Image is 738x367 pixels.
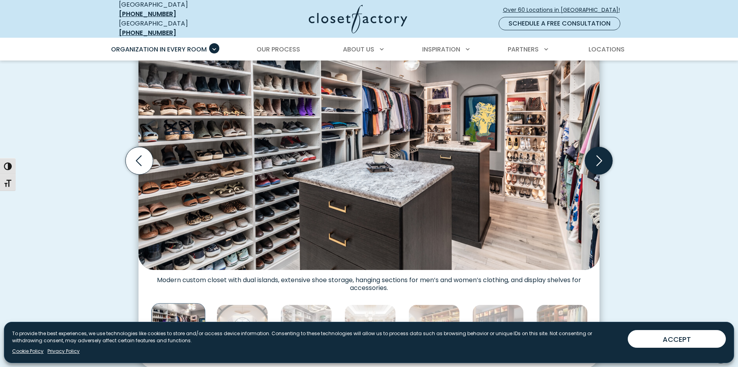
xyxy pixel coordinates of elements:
span: Inspiration [422,45,460,54]
img: Closet Factory Logo [309,5,407,33]
a: Privacy Policy [47,348,80,355]
span: About Us [343,45,374,54]
img: Modern custom closet with dual islands, extensive shoe storage, hanging sections for men’s and wo... [151,303,206,358]
p: To provide the best experiences, we use technologies like cookies to store and/or access device i... [12,330,621,344]
img: Spacious custom walk-in closet with abundant wardrobe space, center island storage [217,305,268,356]
nav: Primary Menu [106,39,633,61]
a: [PHONE_NUMBER] [119,28,176,37]
figcaption: Modern custom closet with dual islands, extensive shoe storage, hanging sections for men’s and wo... [138,270,600,292]
span: Our Process [257,45,300,54]
span: Locations [589,45,625,54]
a: [PHONE_NUMBER] [119,9,176,18]
span: Partners [508,45,539,54]
img: Custom dressing room Rhapsody woodgrain system with illuminated wardrobe rods, angled shoe shelve... [408,305,460,356]
a: Over 60 Locations in [GEOGRAPHIC_DATA]! [503,3,627,17]
a: Schedule a Free Consultation [499,17,620,30]
a: Cookie Policy [12,348,44,355]
button: Next slide [582,144,616,178]
img: Custom walk-in closet with glass shelves, gold hardware, and white built-in drawers [281,305,332,356]
div: [GEOGRAPHIC_DATA] [119,19,233,38]
span: Organization in Every Room [111,45,207,54]
img: Luxury walk-in custom closet contemporary glass-front wardrobe system in Rocky Mountain melamine ... [472,305,524,356]
img: Built-in custom closet Rustic Cherry melamine with glass shelving, angled shoe shelves, and tripl... [536,305,588,356]
img: Modern custom closet with dual islands, extensive shoe storage, hanging sections for men’s and wo... [138,29,600,270]
button: Previous slide [122,144,156,178]
span: Over 60 Locations in [GEOGRAPHIC_DATA]! [503,6,626,14]
button: ACCEPT [628,330,726,348]
img: White walk-in closet with ornate trim and crown molding, featuring glass shelving [344,305,396,356]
